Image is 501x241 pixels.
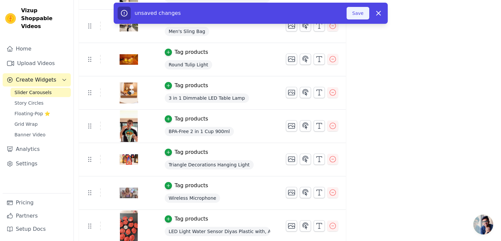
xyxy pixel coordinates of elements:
img: reel-preview-zbdzpy-v8.myshopify.com-3715680872558440928_69693392239.jpeg [120,110,138,142]
div: Tag products [175,215,208,223]
span: 3 in 1 Dimmable LED Table Lamp [165,93,249,103]
a: Setup Docs [3,223,71,236]
button: Save [347,7,369,19]
span: Slider Carousels [14,89,52,96]
div: Tag products [175,82,208,89]
div: Tag products [175,182,208,189]
span: unsaved changes [135,10,181,16]
span: Story Circles [14,100,43,106]
span: Floating-Pop ⭐ [14,110,50,117]
img: reel-preview-zbdzpy-v8.myshopify.com-3707063431448897561_69693392239.jpeg [120,10,138,42]
span: Triangle Decorations Hanging Light [165,160,254,169]
button: Tag products [165,115,208,123]
a: Story Circles [11,98,71,108]
a: Banner Video [11,130,71,139]
span: LED Light Water Sensor Diyas Plastic with, Ambient Lights, (Pack of 6/12/18/24) [165,227,270,236]
div: Tag products [175,115,208,123]
img: reel-preview-zbdzpy-v8.myshopify.com-3710773042982536396_69693392239.jpeg [120,144,138,175]
a: Slider Carousels [11,88,71,97]
a: Floating-Pop ⭐ [11,109,71,118]
a: Pricing [3,196,71,209]
button: Tag products [165,148,208,156]
img: reel-preview-zbdzpy-v8.myshopify.com-3710769573915263405_69693392239.jpeg [120,44,138,75]
span: BPA-Free 2 in 1 Cup 900ml [165,127,234,136]
button: Change Thumbnail [286,187,297,198]
button: Change Thumbnail [286,87,297,98]
span: Round Tulip Light [165,60,212,69]
button: Create Widgets [3,73,71,86]
button: Tag products [165,182,208,189]
span: Wireless Microphone [165,193,220,203]
button: Tag products [165,48,208,56]
button: Change Thumbnail [286,220,297,231]
span: Banner Video [14,131,45,138]
button: Change Thumbnail [286,154,297,165]
button: Tag products [165,82,208,89]
span: Men's Sling Bag [165,27,209,36]
div: Tag products [175,48,208,56]
button: Tag products [165,215,208,223]
a: Settings [3,157,71,170]
span: Create Widgets [16,76,56,84]
button: Change Thumbnail [286,53,297,65]
div: Tag products [175,148,208,156]
button: Change Thumbnail [286,120,297,131]
a: Upload Videos [3,57,71,70]
a: Analytics [3,143,71,156]
a: Partners [3,209,71,223]
div: Open chat [473,215,493,234]
a: Home [3,42,71,55]
img: reel-preview-zbdzpy-v8.myshopify.com-3715741437661367700_69693392239.jpeg [120,77,138,109]
img: reel-preview-zbdzpy-v8.myshopify.com-3716435586526064145_69693392239.jpeg [120,177,138,209]
button: Change Thumbnail [286,20,297,31]
span: Grid Wrap [14,121,38,127]
a: Grid Wrap [11,120,71,129]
